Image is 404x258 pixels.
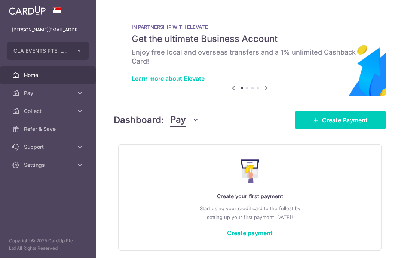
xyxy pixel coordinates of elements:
[134,192,366,201] p: Create your first payment
[114,12,386,96] img: Renovation banner
[132,75,205,82] a: Learn more about Elevate
[134,204,366,222] p: Start using your credit card to the fullest by setting up your first payment [DATE]!
[13,47,69,55] span: CLA EVENTS PTE. LTD.
[322,116,368,125] span: Create Payment
[24,161,73,169] span: Settings
[132,48,368,66] h6: Enjoy free local and overseas transfers and a 1% unlimited Cashback Card!
[132,33,368,45] h5: Get the ultimate Business Account
[24,89,73,97] span: Pay
[170,113,186,127] span: Pay
[24,107,73,115] span: Collect
[132,24,368,30] p: IN PARTNERSHIP WITH ELEVATE
[295,111,386,129] a: Create Payment
[24,143,73,151] span: Support
[9,6,46,15] img: CardUp
[12,26,84,34] p: [PERSON_NAME][EMAIL_ADDRESS][PERSON_NAME][DOMAIN_NAME]
[24,71,73,79] span: Home
[7,42,89,60] button: CLA EVENTS PTE. LTD.
[114,113,164,127] h4: Dashboard:
[24,125,73,133] span: Refer & Save
[170,113,199,127] button: Pay
[241,159,260,183] img: Make Payment
[227,229,273,237] a: Create payment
